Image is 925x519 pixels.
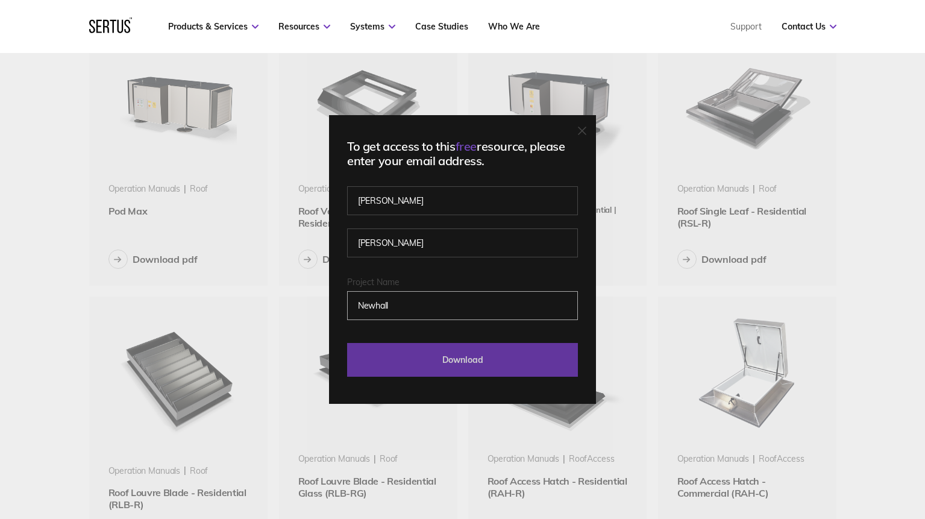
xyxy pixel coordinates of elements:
[488,21,540,32] a: Who We Are
[708,379,925,519] iframe: Chat Widget
[350,21,395,32] a: Systems
[415,21,468,32] a: Case Studies
[278,21,330,32] a: Resources
[730,21,762,32] a: Support
[347,186,578,215] input: First name*
[347,228,578,257] input: Last name*
[782,21,836,32] a: Contact Us
[347,277,400,288] span: Project Name
[347,343,578,377] input: Download
[456,139,477,154] span: free
[168,21,259,32] a: Products & Services
[347,139,578,168] div: To get access to this resource, please enter your email address.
